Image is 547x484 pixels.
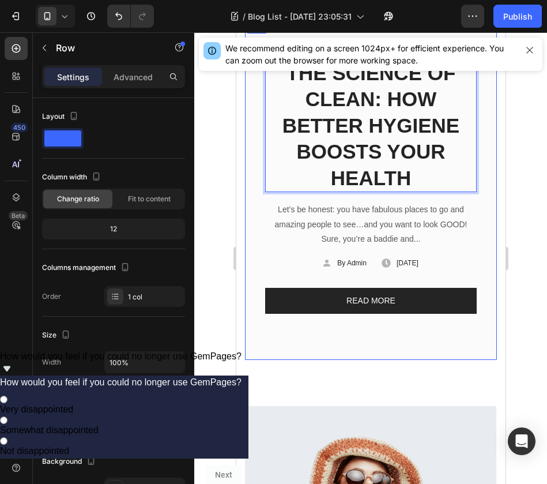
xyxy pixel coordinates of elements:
div: Columns management [42,260,132,276]
span: Blog List - [DATE] 23:05:31 [248,10,352,22]
span: Fit to content [128,194,171,204]
div: Publish [503,10,532,22]
p: Advanced [114,71,153,83]
div: 12 [44,221,183,237]
div: Column width [42,170,103,185]
div: We recommend editing on a screen 1024px+ for efficient experience. You can zoom out the browser f... [225,42,517,66]
span: / [243,10,246,22]
div: Open Intercom Messenger [508,427,535,455]
button: Publish [493,5,542,28]
span: Change ratio [57,194,99,204]
div: Size [42,328,73,343]
div: Undo/Redo [107,5,154,28]
div: 1 col [128,292,182,302]
div: Beta [9,211,28,220]
p: Row [56,41,154,55]
div: 450 [11,123,28,132]
div: Order [42,291,61,302]
iframe: Design area [236,32,505,484]
div: Layout [42,109,81,125]
p: Settings [57,71,89,83]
